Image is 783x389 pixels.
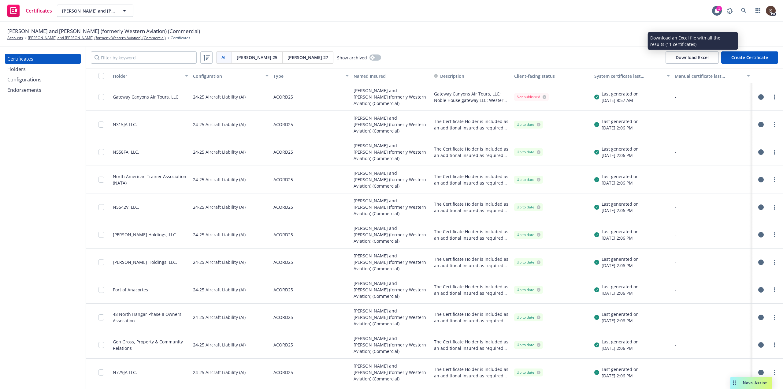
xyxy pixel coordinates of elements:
div: Gen Gross, Property & Community Relations [113,339,188,351]
div: Not published [517,94,546,100]
input: Toggle Row Selected [98,122,104,128]
div: [PERSON_NAME] Holdings, LLC. [113,231,177,238]
div: - [675,342,750,348]
div: ACORD25 [273,114,293,134]
div: Last generated on [602,201,639,207]
div: - [675,121,750,128]
input: Toggle Row Selected [98,177,104,183]
div: - [675,94,750,100]
span: Show archived [337,54,367,61]
input: Toggle Row Selected [98,342,104,348]
span: [PERSON_NAME] 27 [288,54,328,61]
button: Download Excel [666,51,719,64]
div: Last generated on [602,228,639,235]
div: Configurations [7,75,42,84]
button: Named Insured [351,69,431,83]
div: [PERSON_NAME] and [PERSON_NAME] (formerly Western Aviation) (Commercial) [351,83,431,111]
a: more [771,176,778,183]
div: [PERSON_NAME] and [PERSON_NAME] (formerly Western Aviation) (Commercial) [351,276,431,304]
a: Report a Bug [724,5,736,17]
div: 24-25 Aircraft Liability (AI) [193,280,246,300]
div: - [675,231,750,238]
div: [PERSON_NAME] and [PERSON_NAME] (formerly Western Aviation) (Commercial) [351,138,431,166]
div: [PERSON_NAME] and [PERSON_NAME] (formerly Western Aviation) (Commercial) [351,249,431,276]
a: Holders [5,64,81,74]
div: Up to date [517,260,540,265]
div: Up to date [517,122,540,127]
div: 24-25 Aircraft Liability (AI) [193,225,246,245]
span: The Certificate Holder is included as an additional insured as required by a written contract wit... [434,118,509,131]
div: [DATE] 2:06 PM [602,262,639,269]
button: System certificate last generated [592,69,672,83]
div: [PERSON_NAME] and [PERSON_NAME] (formerly Western Aviation) (Commercial) [351,304,431,331]
div: 24-25 Aircraft Liability (AI) [193,307,246,327]
div: Up to date [517,177,540,182]
a: more [771,286,778,294]
button: Create Certificate [721,51,778,64]
img: photo [766,6,776,16]
div: Last generated on [602,283,639,290]
button: [PERSON_NAME] and [PERSON_NAME] (formerly Western Aviation) (Commercial) [57,5,133,17]
div: Up to date [517,342,540,348]
button: The Certificate Holder is included as an additional insured as required by a written contract wit... [434,201,509,214]
div: Last generated on [602,118,639,125]
input: Toggle Row Selected [98,314,104,320]
div: - [675,286,750,293]
div: Last generated on [602,366,639,372]
div: - [675,176,750,183]
div: Named Insured [354,73,429,79]
div: Up to date [517,287,540,293]
div: ACORD25 [273,197,293,217]
div: 24-25 Aircraft Liability (AI) [193,252,246,272]
div: Up to date [517,204,540,210]
span: The Certificate Holder is included as an additional insured as required by a written contract wit... [434,228,509,241]
div: - [675,314,750,320]
a: more [771,314,778,321]
div: 1 [716,6,722,11]
div: ACORD25 [273,362,293,382]
div: Holder [113,73,181,79]
a: more [771,341,778,349]
div: [PERSON_NAME] and [PERSON_NAME] (formerly Western Aviation) (Commercial) [351,111,431,138]
span: [PERSON_NAME] 25 [237,54,277,61]
div: Type [273,73,342,79]
input: Toggle Row Selected [98,287,104,293]
button: The Certificate Holder is included as an additional insured as required by a written contract wit... [434,311,509,324]
a: more [771,231,778,238]
div: Last generated on [602,256,639,262]
div: - [675,369,750,376]
div: ACORD25 [273,225,293,245]
div: [DATE] 2:06 PM [602,180,639,186]
a: Search [738,5,750,17]
div: Endorsements [7,85,41,95]
div: Up to date [517,149,540,155]
a: Accounts [7,35,23,41]
button: Description [434,73,464,79]
div: ACORD25 [273,87,293,107]
div: 24-25 Aircraft Liability (AI) [193,335,246,355]
a: Endorsements [5,85,81,95]
div: ACORD25 [273,142,293,162]
div: - [675,204,750,210]
button: The Certificate Holder is included as an additional insured as required by a written contract wit... [434,146,509,159]
button: Holder [110,69,191,83]
div: 24-25 Aircraft Liability (AI) [193,87,246,107]
div: System certificate last generated [594,73,663,79]
div: N5542V, LLC. [113,204,139,210]
div: [DATE] 2:06 PM [602,207,639,214]
button: The Certificate Holder is included as an additional insured as required by a written contract wit... [434,366,509,379]
div: North American Trainer Association (NATA) [113,173,188,186]
a: more [771,93,778,101]
div: [DATE] 2:06 PM [602,290,639,296]
div: [PERSON_NAME] and [PERSON_NAME] (formerly Western Aviation) (Commercial) [351,359,431,386]
button: The Certificate Holder is included as an additional insured as required by a written contract wit... [434,173,509,186]
input: Select all [98,73,104,79]
div: N779JA LLC. [113,369,137,376]
div: Client-facing status [514,73,589,79]
button: The Certificate Holder is included as an additional insured as required by a written contract wit... [434,283,509,296]
div: 24-25 Aircraft Liability (AI) [193,114,246,134]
